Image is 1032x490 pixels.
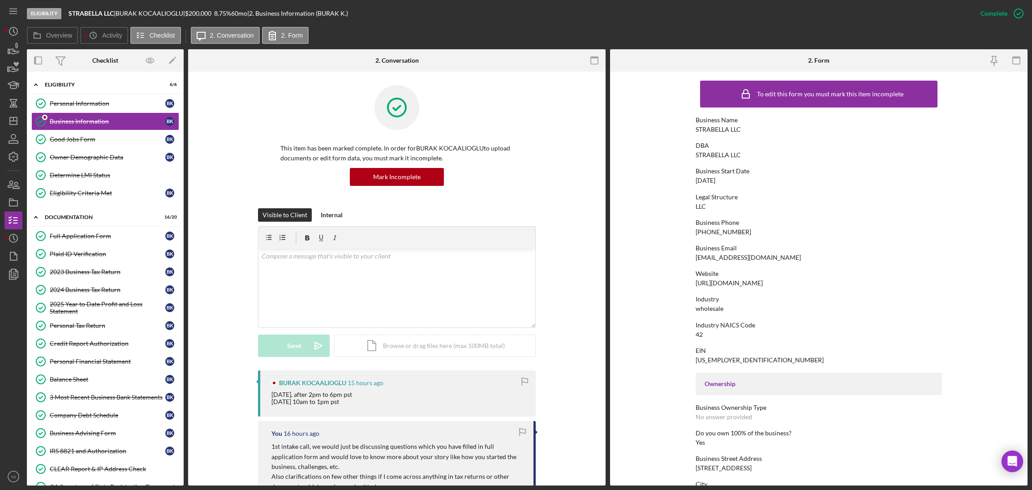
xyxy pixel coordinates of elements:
[50,286,165,293] div: 2024 Business Tax Return
[696,439,705,446] div: Yes
[50,376,165,383] div: Balance Sheet
[102,32,122,39] label: Activity
[696,142,942,149] div: DBA
[116,10,185,17] div: BURAK KOCAALIOGLU |
[31,406,179,424] a: Company Debt ScheduleBK
[214,10,231,17] div: 8.75 %
[165,321,174,330] div: B K
[165,375,174,384] div: B K
[165,429,174,438] div: B K
[350,168,444,186] button: Mark Incomplete
[31,424,179,442] a: Business Advising FormBK
[696,270,942,277] div: Website
[757,90,903,98] div: To edit this form you must mark this item incomplete
[31,460,179,478] a: CLEAR Report & IP Address Check
[165,285,174,294] div: B K
[696,254,801,261] div: [EMAIL_ADDRESS][DOMAIN_NAME]
[231,10,247,17] div: 60 mo
[31,442,179,460] a: IRS 8821 and AuthorizationBK
[165,447,174,456] div: B K
[69,10,116,17] div: |
[150,32,175,39] label: Checklist
[161,215,177,220] div: 16 / 20
[696,168,942,175] div: Business Start Date
[165,189,174,198] div: B K
[705,380,933,387] div: Ownership
[287,335,301,357] div: Send
[50,412,165,419] div: Company Debt Schedule
[31,335,179,352] a: Credit Report AuthorizationBK
[165,117,174,126] div: B K
[696,404,942,411] div: Business Ownership Type
[50,394,165,401] div: 3 Most Recent Business Bank Statements
[130,27,181,44] button: Checklist
[696,245,942,252] div: Business Email
[258,208,312,222] button: Visible to Client
[696,151,741,159] div: STRABELLA LLC
[696,219,942,226] div: Business Phone
[31,130,179,148] a: Good Jobs FormBK
[31,388,179,406] a: 3 Most Recent Business Bank StatementsBK
[31,95,179,112] a: Personal InformationBK
[31,184,179,202] a: Eligibility Criteria MetBK
[980,4,1007,22] div: Complete
[696,455,942,462] div: Business Street Address
[321,208,343,222] div: Internal
[165,232,174,241] div: B K
[262,27,309,44] button: 2. Form
[50,358,165,365] div: Personal Financial Statement
[696,413,752,421] div: No answer provided
[161,82,177,87] div: 6 / 6
[50,100,165,107] div: Personal Information
[50,232,165,240] div: Full Application Form
[696,481,942,488] div: City
[165,249,174,258] div: B K
[31,227,179,245] a: Full Application FormBK
[165,411,174,420] div: B K
[373,168,421,186] div: Mark Incomplete
[165,393,174,402] div: B K
[50,430,165,437] div: Business Advising Form
[972,4,1028,22] button: Complete
[50,154,165,161] div: Owner Demographic Data
[50,340,165,347] div: Credit Report Authorization
[50,465,179,473] div: CLEAR Report & IP Address Check
[4,468,22,486] button: YA
[31,299,179,317] a: 2025 Year to Date Profit and Loss StatementBK
[696,305,723,312] div: wholesale
[375,57,419,64] div: 2. Conversation
[50,447,165,455] div: IRS 8821 and Authorization
[31,166,179,184] a: Determine LMI Status
[279,379,346,387] div: BURAK KOCAALIOGLU
[808,57,830,64] div: 2. Form
[31,148,179,166] a: Owner Demographic DataBK
[696,322,942,329] div: Industry NAICS Code
[247,10,348,17] div: | 2. Business Information (BURAK K.)
[45,215,155,220] div: Documentation
[262,208,307,222] div: Visible to Client
[11,474,17,479] text: YA
[165,303,174,312] div: B K
[258,335,330,357] button: Send
[31,317,179,335] a: Personal Tax ReturnBK
[31,245,179,263] a: Plaid ID VerificationBK
[281,32,303,39] label: 2. Form
[271,391,352,405] div: [DATE], after 2pm to 6pm pst [DATE] 10am to 1pm pst
[696,347,942,354] div: EIN
[696,296,942,303] div: Industry
[191,27,260,44] button: 2. Conversation
[50,172,179,179] div: Determine LMI Status
[31,281,179,299] a: 2024 Business Tax ReturnBK
[1002,451,1023,472] div: Open Intercom Messenger
[271,430,282,437] div: You
[165,267,174,276] div: B K
[27,27,78,44] button: Overview
[696,203,706,210] div: LLC
[348,379,383,387] time: 2025-09-10 00:34
[50,301,165,315] div: 2025 Year to Date Profit and Loss Statement
[69,9,114,17] b: STRABELLA LLC
[696,126,741,133] div: STRABELLA LLC
[45,82,155,87] div: Eligibility
[27,8,61,19] div: Eligibility
[50,118,165,125] div: Business Information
